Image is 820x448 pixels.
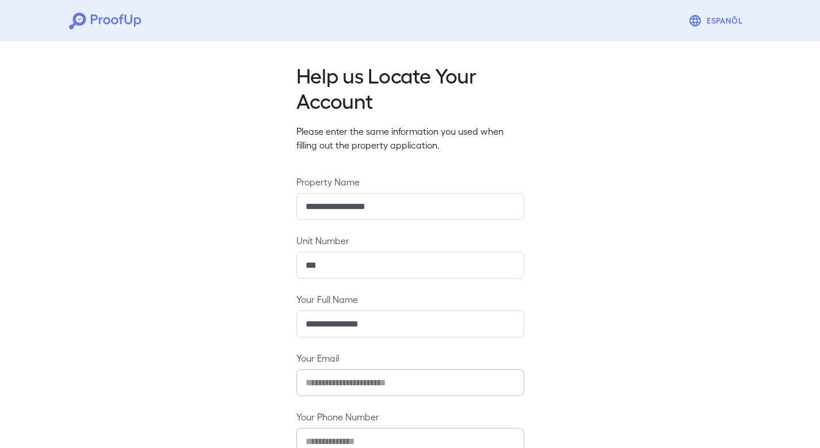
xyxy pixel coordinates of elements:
p: Please enter the same information you used when filling out the property application. [296,124,524,152]
label: Your Full Name [296,293,524,306]
button: Espanõl [684,9,751,32]
h2: Help us Locate Your Account [296,62,524,113]
label: Your Phone Number [296,410,524,423]
label: Unit Number [296,234,524,247]
label: Your Email [296,351,524,365]
label: Property Name [296,175,524,188]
